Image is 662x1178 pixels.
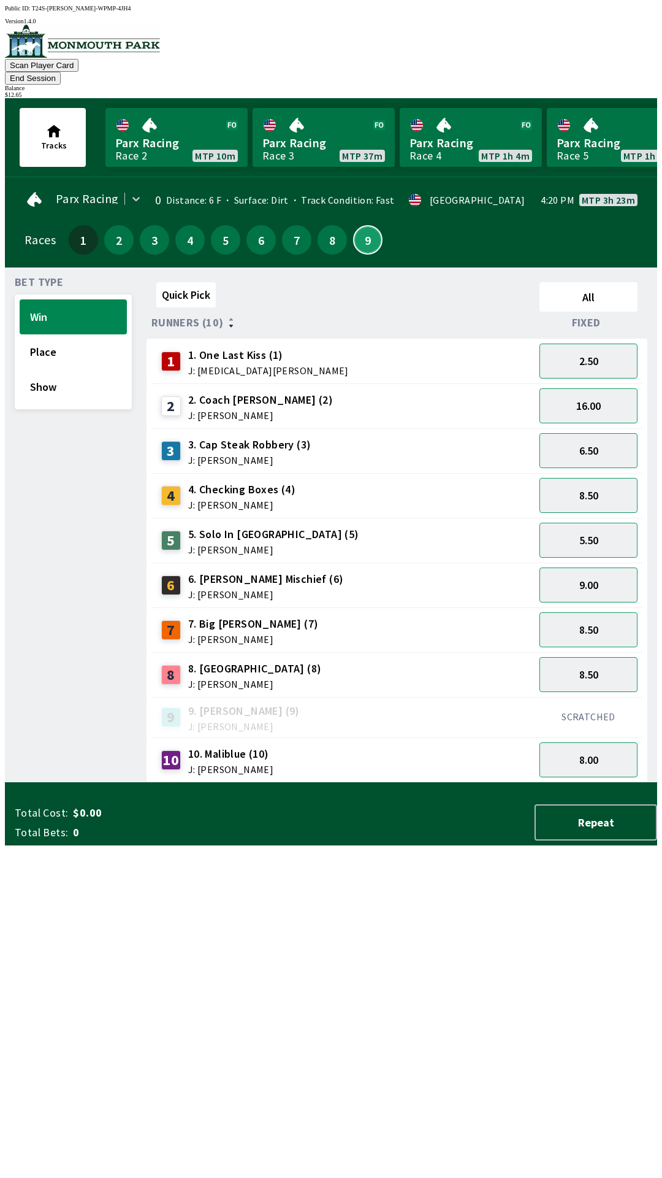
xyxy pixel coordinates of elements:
button: Tracks [20,108,86,167]
span: T24S-[PERSON_NAME]-WPMP-4JH4 [32,5,131,12]
button: 6.50 [539,433,637,468]
div: 7 [161,620,181,640]
span: J: [PERSON_NAME] [188,500,295,510]
button: 3 [140,225,169,255]
span: 4. Checking Boxes (4) [188,482,295,498]
button: 8.00 [539,742,637,777]
span: 8.50 [579,488,598,502]
button: Repeat [535,804,657,841]
span: 5. Solo In [GEOGRAPHIC_DATA] (5) [188,526,359,542]
span: J: [PERSON_NAME] [188,590,344,599]
div: $ 12.65 [5,91,657,98]
div: 0 [151,195,161,205]
div: Race 5 [557,151,588,161]
img: venue logo [5,25,160,58]
span: Parx Racing [262,135,385,151]
span: 3 [143,236,166,244]
span: 5.50 [579,533,598,547]
span: 6.50 [579,444,598,458]
span: 16.00 [576,399,601,413]
span: 8.00 [579,753,598,767]
button: 7 [282,225,311,255]
span: Repeat [546,815,646,830]
button: Quick Pick [156,282,216,307]
span: MTP 10m [195,151,235,161]
span: 6 [249,236,273,244]
span: 4:20 PM [541,195,574,205]
div: Balance [5,85,657,91]
div: Race 2 [115,151,147,161]
span: Tracks [41,140,67,151]
div: 1 [161,352,181,371]
span: Bet Type [15,277,63,287]
div: Version 1.4.0 [5,18,657,25]
span: 7. Big [PERSON_NAME] (7) [188,616,319,632]
span: 8.50 [579,623,598,637]
span: Surface: Dirt [221,194,289,206]
button: Win [20,299,127,334]
span: 2 [107,236,131,244]
span: 4 [178,236,202,244]
button: 8.50 [539,612,637,647]
span: Fixed [572,318,601,328]
div: 4 [161,486,181,506]
a: Parx RacingRace 3MTP 37m [253,108,395,167]
span: J: [PERSON_NAME] [188,545,359,555]
button: Show [20,369,127,404]
span: 9.00 [579,578,598,592]
button: 5 [211,225,240,255]
span: $0.00 [73,806,266,820]
div: Fixed [535,317,642,329]
span: 1 [72,236,95,244]
span: MTP 37m [342,151,382,161]
span: J: [PERSON_NAME] [188,634,319,644]
span: Place [30,345,116,359]
span: MTP 3h 23m [582,195,635,205]
span: 8 [321,236,344,244]
div: Runners (10) [151,317,535,329]
span: 8. [GEOGRAPHIC_DATA] (8) [188,661,322,677]
div: 9 [161,707,181,727]
button: 1 [69,225,98,255]
div: 3 [161,441,181,461]
button: End Session [5,72,61,85]
span: Total Bets: [15,825,68,840]
span: MTP 1h 4m [481,151,530,161]
button: 5.50 [539,523,637,558]
span: 3. Cap Steak Robbery (3) [188,437,311,453]
span: Quick Pick [162,288,210,302]
button: 8 [318,225,347,255]
div: 8 [161,665,181,685]
span: 0 [73,825,266,840]
span: 10. Maliblue (10) [188,746,273,762]
span: 9. [PERSON_NAME] (9) [188,703,300,719]
span: J: [PERSON_NAME] [188,764,273,774]
button: 16.00 [539,388,637,423]
button: 6 [246,225,276,255]
span: Parx Racing [409,135,532,151]
span: J: [PERSON_NAME] [188,722,300,731]
a: Parx RacingRace 4MTP 1h 4m [400,108,542,167]
span: 1. One Last Kiss (1) [188,347,349,363]
span: Runners (10) [151,318,224,328]
div: Public ID: [5,5,657,12]
button: 8.50 [539,657,637,692]
div: 10 [161,750,181,770]
span: 7 [285,236,308,244]
span: Parx Racing [56,194,118,204]
button: Scan Player Card [5,59,78,72]
button: 2.50 [539,344,637,379]
div: 5 [161,531,181,550]
span: Distance: 6 F [166,194,221,206]
span: Win [30,310,116,324]
div: Race 3 [262,151,294,161]
span: All [545,290,632,304]
button: Place [20,334,127,369]
span: J: [PERSON_NAME] [188,679,322,689]
span: Show [30,380,116,394]
span: Track Condition: Fast [289,194,395,206]
button: 8.50 [539,478,637,513]
span: 5 [214,236,237,244]
div: Races [25,235,56,245]
button: 9.00 [539,568,637,602]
